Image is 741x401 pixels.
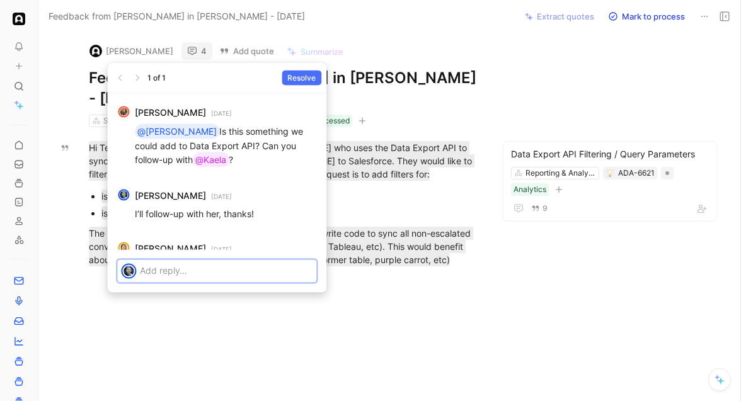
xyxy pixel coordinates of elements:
span: Resolve [287,72,316,84]
strong: [PERSON_NAME] [135,104,206,120]
img: avatar [122,264,135,277]
small: [DATE] [211,107,232,118]
div: @Kaela [195,152,226,167]
img: avatar [119,243,128,252]
img: avatar [119,107,128,116]
img: avatar [119,190,128,199]
strong: [PERSON_NAME] [135,240,206,256]
div: 1 of 1 [147,72,166,84]
p: Is this something we could add to Data Export API? Can you follow-up with ? [135,123,316,167]
div: @[PERSON_NAME] [137,123,217,138]
p: I’ll follow-up with her, thanks! [135,206,316,220]
small: [DATE] [211,190,232,201]
button: Resolve [282,71,321,86]
small: [DATE] [211,243,232,254]
strong: [PERSON_NAME] [135,188,206,203]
